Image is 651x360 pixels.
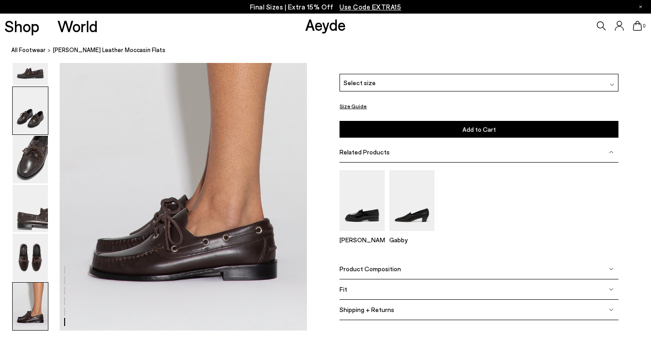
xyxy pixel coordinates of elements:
button: Add to Cart [340,121,618,138]
img: Harris Leather Moccasin Flats - Image 6 [13,283,48,330]
img: svg%3E [609,267,613,271]
span: Fit [340,285,347,293]
img: Harris Leather Moccasin Flats - Image 4 [13,185,48,232]
img: Leon Loafers [340,170,385,230]
a: World [57,18,98,34]
span: Related Products [340,148,390,156]
span: Shipping + Returns [340,306,394,313]
img: Gabby Almond-Toe Loafers [389,170,434,230]
p: [PERSON_NAME] [340,236,385,244]
span: Navigate to /collections/ss25-final-sizes [340,3,401,11]
img: svg%3E [609,150,613,154]
p: Final Sizes | Extra 15% Off [250,1,401,13]
span: 0 [642,24,646,29]
a: Gabby Almond-Toe Loafers Gabby [389,225,434,244]
img: svg%3E [610,82,614,86]
a: Leon Loafers [PERSON_NAME] [340,225,385,244]
img: Harris Leather Moccasin Flats - Image 3 [13,136,48,183]
p: Gabby [389,236,434,244]
a: All Footwear [11,45,46,55]
span: [PERSON_NAME] Leather Moccasin Flats [53,45,165,55]
a: 0 [633,21,642,31]
button: Size Guide [340,101,367,112]
img: Harris Leather Moccasin Flats - Image 2 [13,87,48,134]
img: Harris Leather Moccasin Flats - Image 5 [13,234,48,281]
img: svg%3E [609,307,613,312]
img: svg%3E [609,287,613,292]
span: Select size [344,78,376,87]
a: Shop [5,18,39,34]
span: Add to Cart [462,125,496,133]
nav: breadcrumb [11,38,651,63]
span: Product Composition [340,265,401,273]
a: Aeyde [305,15,346,34]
